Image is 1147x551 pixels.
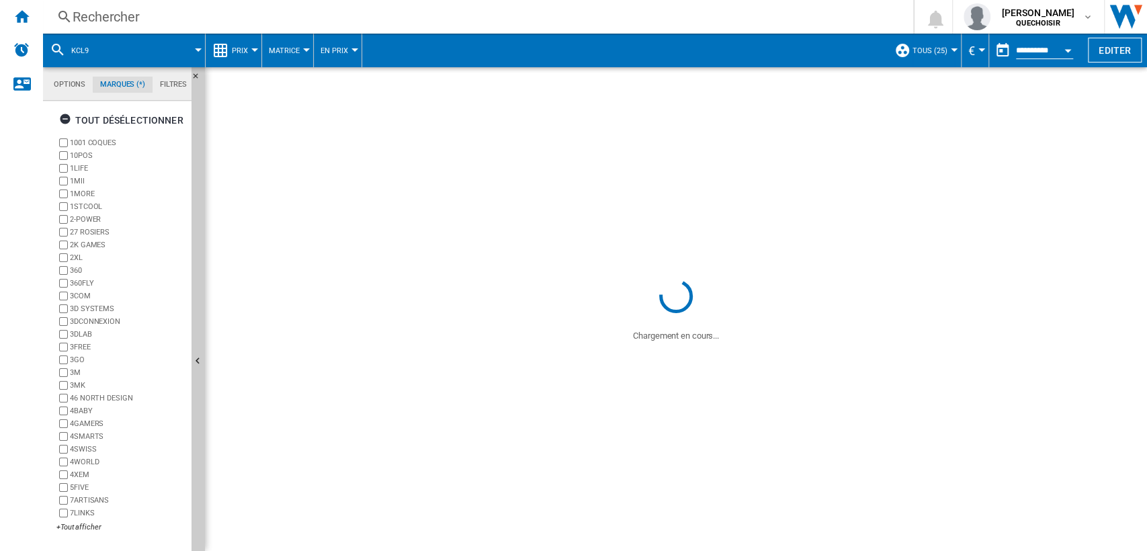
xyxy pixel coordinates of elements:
[968,34,982,67] button: €
[70,470,186,480] label: 4XEM
[59,483,68,492] input: brand.name
[912,46,947,55] span: TOUS (25)
[70,342,186,352] label: 3FREE
[70,329,186,339] label: 3DLAB
[50,34,198,67] div: KCL9
[70,227,186,237] label: 27 ROSIERS
[232,34,255,67] button: Prix
[59,407,68,415] input: brand.name
[59,138,68,147] input: brand.name
[1088,38,1142,62] button: Editer
[70,444,186,454] label: 4SWISS
[59,355,68,364] input: brand.name
[70,368,186,378] label: 3M
[13,42,30,58] img: alerts-logo.svg
[964,3,990,30] img: profile.jpg
[968,44,975,58] span: €
[70,316,186,327] label: 3DCONNEXION
[1056,36,1080,60] button: Open calendar
[59,279,68,288] input: brand.name
[633,331,719,341] ng-transclude: Chargement en cours...
[71,46,89,55] span: KCL9
[269,46,300,55] span: Matrice
[70,304,186,314] label: 3D SYSTEMS
[59,509,68,517] input: brand.name
[59,253,68,262] input: brand.name
[70,176,186,186] label: 1MII
[59,164,68,173] input: brand.name
[962,34,989,67] md-menu: Currency
[70,189,186,199] label: 1MORE
[59,189,68,198] input: brand.name
[55,108,187,132] button: tout désélectionner
[59,470,68,479] input: brand.name
[70,202,186,212] label: 1STCOOL
[59,343,68,351] input: brand.name
[70,355,186,365] label: 3GO
[71,34,102,67] button: KCL9
[59,368,68,377] input: brand.name
[70,495,186,505] label: 7ARTISANS
[70,240,186,250] label: 2K GAMES
[232,46,248,55] span: Prix
[989,37,1016,64] button: md-calendar
[59,177,68,185] input: brand.name
[70,482,186,493] label: 5FIVE
[59,381,68,390] input: brand.name
[70,253,186,263] label: 2XL
[70,393,186,403] label: 46 NORTH DESIGN
[153,77,194,93] md-tab-item: Filtres
[70,406,186,416] label: 4BABY
[59,304,68,313] input: brand.name
[59,215,68,224] input: brand.name
[59,108,183,132] div: tout désélectionner
[59,228,68,237] input: brand.name
[70,431,186,441] label: 4SMARTS
[59,432,68,441] input: brand.name
[1016,19,1060,28] b: QUECHOISIR
[59,317,68,326] input: brand.name
[70,163,186,173] label: 1LIFE
[70,278,186,288] label: 360FLY
[70,291,186,301] label: 3COM
[59,445,68,454] input: brand.name
[59,241,68,249] input: brand.name
[70,138,186,148] label: 1001 COQUES
[70,508,186,518] label: 7LINKS
[212,34,255,67] div: Prix
[46,77,93,93] md-tab-item: Options
[192,67,208,91] button: Masquer
[912,34,954,67] button: TOUS (25)
[73,7,878,26] div: Rechercher
[59,202,68,211] input: brand.name
[894,34,954,67] div: TOUS (25)
[321,46,348,55] span: En Prix
[70,265,186,275] label: 360
[59,330,68,339] input: brand.name
[70,419,186,429] label: 4GAMERS
[93,77,153,93] md-tab-item: Marques (*)
[59,292,68,300] input: brand.name
[321,34,355,67] button: En Prix
[70,214,186,224] label: 2-POWER
[70,151,186,161] label: 10POS
[70,457,186,467] label: 4WORLD
[59,419,68,428] input: brand.name
[1001,6,1074,19] span: [PERSON_NAME]
[70,380,186,390] label: 3MK
[59,394,68,402] input: brand.name
[59,151,68,160] input: brand.name
[59,496,68,505] input: brand.name
[59,458,68,466] input: brand.name
[59,266,68,275] input: brand.name
[269,34,306,67] button: Matrice
[56,522,186,532] div: +Tout afficher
